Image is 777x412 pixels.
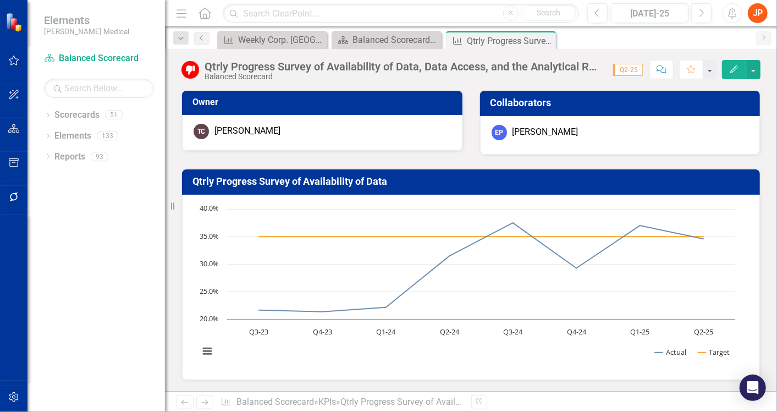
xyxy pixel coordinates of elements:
input: Search Below... [44,79,154,98]
g: Target, line 2 of 2 with 8 data points. [257,234,706,239]
img: ClearPoint Strategy [5,13,25,32]
a: Weekly Corp. [GEOGRAPHIC_DATA]. Revenues (Sales-Led, Acquisition, Starter Plant) (4 Week Average) [220,33,324,47]
a: Balanced Scorecard Welcome Page [334,33,439,47]
text: 25.0% [200,286,219,296]
h3: Owner [192,97,456,107]
button: Show Actual [655,348,686,357]
text: Q4-24 [567,327,587,337]
div: [DATE]-25 [615,7,685,20]
div: [PERSON_NAME] [513,126,578,139]
div: TC [194,124,209,139]
div: » » [221,396,462,409]
span: Elements [44,14,129,27]
div: Balanced Scorecard Welcome Page [352,33,439,47]
div: Open Intercom Messenger [740,375,766,401]
div: EP [492,125,507,140]
text: Target [709,347,730,357]
button: [DATE]-25 [611,3,688,23]
svg: Interactive chart [194,204,741,369]
text: 30.0% [200,259,219,268]
button: JP [748,3,768,23]
div: [PERSON_NAME] [214,125,280,138]
button: Search [521,6,576,21]
text: 20.0% [200,314,219,323]
text: 40.0% [200,203,219,213]
div: 133 [97,131,118,141]
div: Chart. Highcharts interactive chart. [194,204,748,369]
button: Show Target [698,348,730,357]
a: Elements [54,130,91,142]
small: [PERSON_NAME] Medical [44,27,129,36]
a: Balanced Scorecard [236,397,314,407]
h3: Qtrly Progress Survey of Availability of Data [192,176,753,187]
a: Scorecards [54,109,100,122]
input: Search ClearPoint... [223,4,579,23]
text: Actual [666,347,686,357]
button: View chart menu, Chart [200,343,215,359]
span: Q2-25 [613,64,643,76]
text: 35.0% [200,231,219,241]
text: Q1-25 [630,327,649,337]
text: Q1-24 [376,327,396,337]
div: Weekly Corp. [GEOGRAPHIC_DATA]. Revenues (Sales-Led, Acquisition, Starter Plant) (4 Week Average) [238,33,324,47]
div: 93 [91,152,108,161]
span: Search [537,8,560,17]
h3: Collaborators [491,97,754,108]
img: Below Target [181,61,199,79]
div: Qtrly Progress Survey of Availability of Data, Data Access, and the Analytical Resources that are... [205,61,602,73]
text: Q3-23 [249,327,268,337]
text: Q3-24 [503,327,523,337]
a: KPIs [318,397,336,407]
div: 51 [105,111,123,120]
text: Q2-25 [694,327,713,337]
div: Qtrly Progress Survey of Availability of Data, Data Access, and the Analytical Resources that are... [467,34,553,48]
a: Reports [54,151,85,163]
div: Balanced Scorecard [205,73,602,81]
text: Q2-24 [440,327,460,337]
a: Balanced Scorecard [44,52,154,65]
text: Q4-23 [313,327,332,337]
